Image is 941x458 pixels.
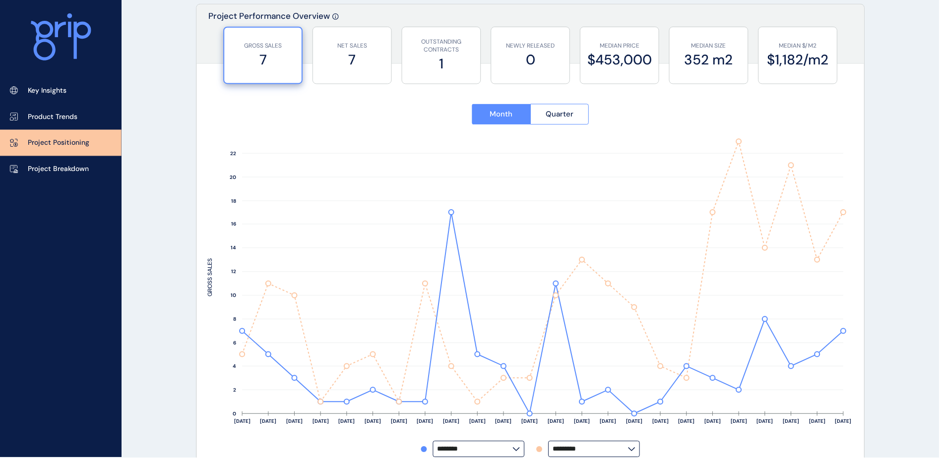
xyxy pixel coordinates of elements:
text: [DATE] [653,419,670,425]
span: Month [491,110,513,119]
text: [DATE] [601,419,617,425]
text: [DATE] [496,419,512,425]
button: Month [473,104,531,125]
p: Project Breakdown [28,165,89,174]
p: GROSS SALES [230,42,297,50]
text: 16 [232,222,237,228]
label: 7 [318,50,387,69]
p: Project Positioning [28,138,89,148]
text: [DATE] [837,419,853,425]
text: [DATE] [522,419,539,425]
text: 20 [230,174,237,181]
text: [DATE] [339,419,356,425]
text: [DATE] [313,419,329,425]
text: [DATE] [575,419,591,425]
text: GROSS SALES [206,259,214,297]
label: $1,182/m2 [765,50,833,69]
p: OUTSTANDING CONTRACTS [408,38,476,55]
text: [DATE] [784,419,801,425]
label: 352 m2 [676,50,744,69]
text: 12 [232,269,237,276]
text: 2 [234,388,237,394]
text: 22 [231,151,237,157]
text: [DATE] [444,419,460,425]
label: 0 [497,50,565,69]
text: [DATE] [418,419,434,425]
text: 8 [234,317,237,323]
text: [DATE] [470,419,487,425]
text: 4 [233,364,237,370]
label: 7 [230,50,297,69]
button: Quarter [531,104,590,125]
text: [DATE] [549,419,565,425]
label: $453,000 [586,50,655,69]
p: NEWLY RELEASED [497,42,565,50]
p: MEDIAN PRICE [586,42,655,50]
p: MEDIAN $/M2 [765,42,833,50]
text: [DATE] [235,419,251,425]
text: 10 [231,293,237,299]
text: [DATE] [287,419,303,425]
text: [DATE] [260,419,277,425]
label: 1 [408,54,476,73]
text: [DATE] [391,419,408,425]
text: [DATE] [680,419,696,425]
p: MEDIAN SIZE [676,42,744,50]
text: [DATE] [732,419,748,425]
text: [DATE] [365,419,381,425]
text: [DATE] [627,419,643,425]
p: Key Insights [28,86,66,96]
text: [DATE] [758,419,774,425]
text: 14 [231,245,237,252]
text: 18 [232,198,237,205]
text: 0 [233,411,237,418]
text: 6 [234,341,237,347]
p: Project Performance Overview [209,10,330,63]
span: Quarter [547,110,574,119]
text: [DATE] [811,419,827,425]
p: Product Trends [28,112,77,122]
p: NET SALES [318,42,387,50]
text: [DATE] [706,419,722,425]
